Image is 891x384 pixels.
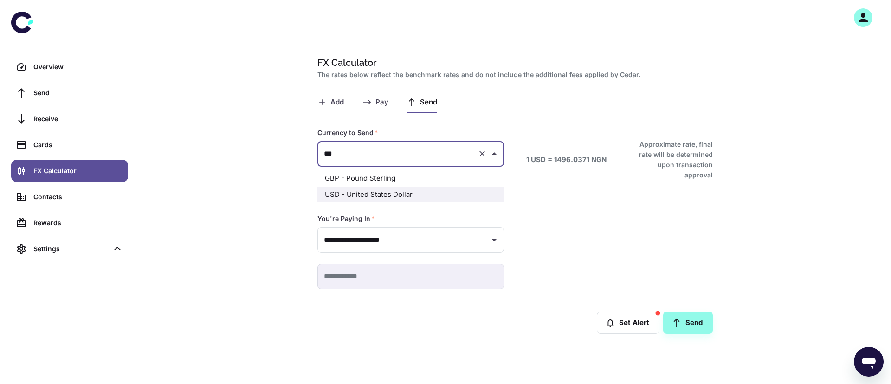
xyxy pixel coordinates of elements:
[33,218,123,228] div: Rewards
[11,238,128,260] div: Settings
[375,98,388,107] span: Pay
[476,147,489,160] button: Clear
[33,88,123,98] div: Send
[317,170,504,187] li: GBP - Pound Sterling
[317,187,504,203] li: USD - United States Dollar
[11,56,128,78] a: Overview
[317,214,375,223] label: You're Paying In
[597,312,659,334] button: Set Alert
[11,82,128,104] a: Send
[488,147,501,160] button: Close
[420,98,437,107] span: Send
[488,234,501,247] button: Open
[629,139,713,180] h6: Approximate rate, final rate will be determined upon transaction approval
[317,56,709,70] h1: FX Calculator
[11,160,128,182] a: FX Calculator
[11,212,128,234] a: Rewards
[33,166,123,176] div: FX Calculator
[33,62,123,72] div: Overview
[854,347,884,377] iframe: Button to launch messaging window
[11,108,128,130] a: Receive
[33,114,123,124] div: Receive
[11,186,128,208] a: Contacts
[33,140,123,150] div: Cards
[330,98,344,107] span: Add
[317,128,378,137] label: Currency to Send
[526,155,607,165] h6: 1 USD = 1496.0371 NGN
[317,70,709,80] h2: The rates below reflect the benchmark rates and do not include the additional fees applied by Cedar.
[663,312,713,334] button: Send
[33,244,109,254] div: Settings
[11,134,128,156] a: Cards
[33,192,123,202] div: Contacts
